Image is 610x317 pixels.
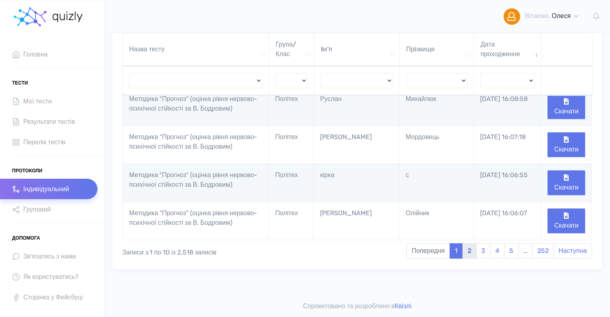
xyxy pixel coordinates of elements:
[123,164,269,202] td: Методика "Прогноз" (оцінка рівня нервово-психічної стійкості за В. Бодровим)
[23,116,75,127] span: Результати тестів
[123,33,269,66] th: Назва тесту: активувати для сортування стовпців за зростанням
[399,87,474,125] td: Михайлюк
[269,164,314,202] td: Політех
[553,243,592,258] a: Наступна
[547,208,585,233] button: Скачати
[23,251,76,262] span: Зв'язатись з нами
[314,164,399,202] td: кірка
[12,165,43,177] span: Протоколи
[314,87,399,125] td: Руслан
[474,33,541,66] th: Дата проходження: активувати для сортування стовпців за зростанням
[399,125,474,164] td: Мордовець
[474,202,541,240] td: [DATE] 16:06:07
[450,243,463,258] a: 1
[399,164,474,202] td: с
[314,33,400,66] th: Iм'я: активувати для сортування стовпців за зростанням
[399,202,474,240] td: Олійник
[395,302,411,310] a: Квізлі
[269,125,314,164] td: Політех
[474,87,541,125] td: [DATE] 16:08:58
[23,271,79,282] span: Як користуватись?
[532,243,554,258] a: 252
[269,33,314,66] th: Група/Клас: активувати для сортування стовпців за зростанням
[23,204,51,215] span: Груповий
[23,49,48,60] span: Головна
[23,96,52,107] span: Мої тести
[474,125,541,164] td: [DATE] 16:07:18
[269,87,314,125] td: Політех
[476,243,490,258] a: 3
[12,77,28,89] span: Тести
[23,184,69,194] span: Індивідуальний
[12,0,84,32] a: homepage homepage
[504,243,519,258] a: 5
[23,292,83,303] span: Сторінка у Фейсбуці
[52,12,84,22] img: homepage
[123,202,269,240] td: Методика "Прогноз" (оцінка рівня нервово-психічної стійкості за В. Бодровим)
[122,242,312,258] div: Записи з 1 по 10 із 2,518 записів
[314,202,399,240] td: [PERSON_NAME]
[123,125,269,164] td: Методика "Прогноз" (оцінка рівня нервово-психічної стійкості за В. Бодровим)
[104,295,610,317] footer: Спроектовано та розроблено в
[462,243,476,258] a: 2
[547,132,585,157] button: Скачати
[551,12,570,20] span: Олеся
[314,125,399,164] td: [PERSON_NAME]
[547,94,585,119] button: Скачати
[23,137,65,147] span: Перелік тестів
[12,5,48,29] img: homepage
[400,33,474,66] th: Прiзвище: активувати для сортування стовпців за зростанням
[547,170,585,195] button: Скачати
[490,243,505,258] a: 4
[123,87,269,125] td: Методика "Прогноз" (оцінка рівня нервово-психічної стійкості за В. Бодровим)
[12,232,40,244] span: Допомога
[269,202,314,240] td: Політех
[474,164,541,202] td: [DATE] 16:06:55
